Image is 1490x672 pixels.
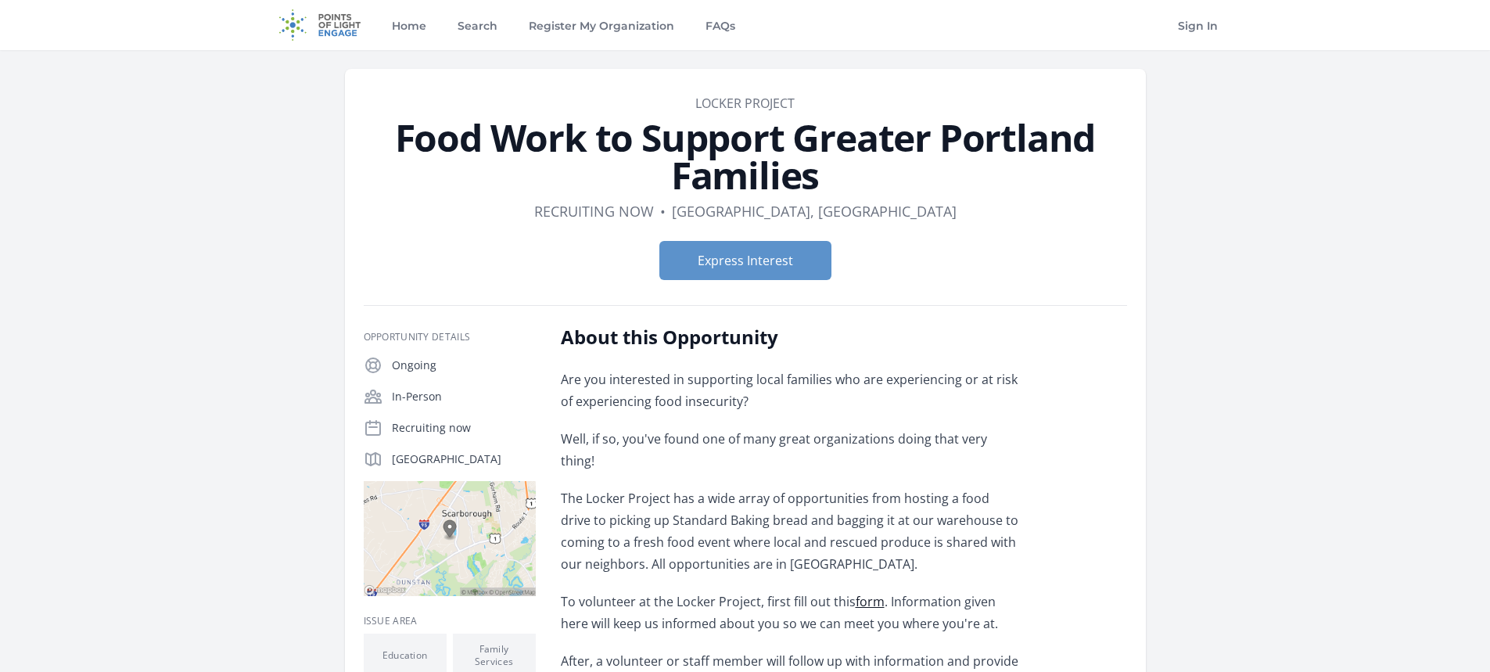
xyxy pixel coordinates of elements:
a: Locker Project [695,95,795,112]
div: • [660,200,666,222]
h2: About this Opportunity [561,325,1018,350]
h3: Issue area [364,615,536,627]
h3: Opportunity Details [364,331,536,343]
p: Recruiting now [392,420,536,436]
p: Are you interested in supporting local families who are experiencing or at risk of experiencing f... [561,368,1018,412]
dd: Recruiting now [534,200,654,222]
p: The Locker Project has a wide array of opportunities from hosting a food drive to picking up Stan... [561,487,1018,575]
p: [GEOGRAPHIC_DATA] [392,451,536,467]
dd: [GEOGRAPHIC_DATA], [GEOGRAPHIC_DATA] [672,200,957,222]
button: Express Interest [659,241,831,280]
p: Well, if so, you've found one of many great organizations doing that very thing! [561,428,1018,472]
p: Ongoing [392,358,536,373]
img: Map [364,481,536,596]
a: form [856,593,885,610]
p: In-Person [392,389,536,404]
p: To volunteer at the Locker Project, first fill out this . Information given here will keep us inf... [561,591,1018,634]
h1: Food Work to Support Greater Portland Families [364,119,1127,194]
